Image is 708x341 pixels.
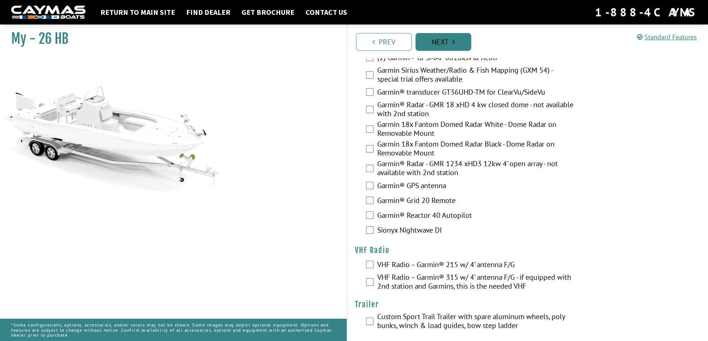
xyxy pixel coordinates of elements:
[238,7,298,17] a: Get Brochure
[377,120,576,140] label: Garmin 18x Fantom Domed Radar White - Dome Radar on Removable Mount
[377,159,576,179] label: Garmin® Radar - GMR 1234 xHD3 12kw 4' open array - not available with 2nd station
[97,7,179,17] a: Return to main site
[11,30,328,47] h1: My - 26 HB
[416,33,471,51] a: Next
[595,4,697,20] div: 1-888-4CAYMAS
[377,66,576,85] label: Garmin Sirius Weather/Radio & Fish Mapping (GXM 54) - special trial offers available
[377,100,576,120] label: Garmin® Radar - GMR 18 xHD 4 kw closed dome - not available with 2nd station
[377,211,576,222] label: Garmin® Reactor 40 Autopilot
[355,246,701,255] h4: VHF Radio
[377,88,576,98] label: Garmin® transducer GT36UHD-TM for ClearVu/SideVu
[11,319,336,341] p: *Some configurations, options, accessories, and/or colors may not be shown. Some images may depic...
[356,33,412,51] a: Prev
[377,196,576,207] label: Garmin® Grid 20 Remote
[377,312,576,332] label: Custom Sport Trail Trailer with spare aluminum wheels, poly bunks, winch & load guides, bow step ...
[377,140,576,159] label: Garmin 18x Fantom Domed Radar Black - Dome Radar on Removable Mount
[637,33,697,41] a: Standard Features
[355,300,701,309] h4: Trailer
[377,260,576,271] label: VHF Radio – Garmin® 215 w/ 4’ antenna F/G
[377,53,576,64] label: (2) Garmin® GPSMAP 8616xsv at helm
[377,226,576,236] label: Sionyx Nightwave DI
[182,7,234,17] a: Find Dealer
[302,7,351,17] a: Contact Us
[11,6,85,19] img: white-logo-c9c8dbefe5ff5ceceb0f0178aa75bf4bb51f6bca0971e226c86eb53dfe498488.png
[377,273,576,292] label: VHF Radio – Garmin® 315 w/ 4’ antenna F/G - if equipped with 2nd station and Garmins, this is the...
[377,181,576,192] label: Garmin® GPS antenna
